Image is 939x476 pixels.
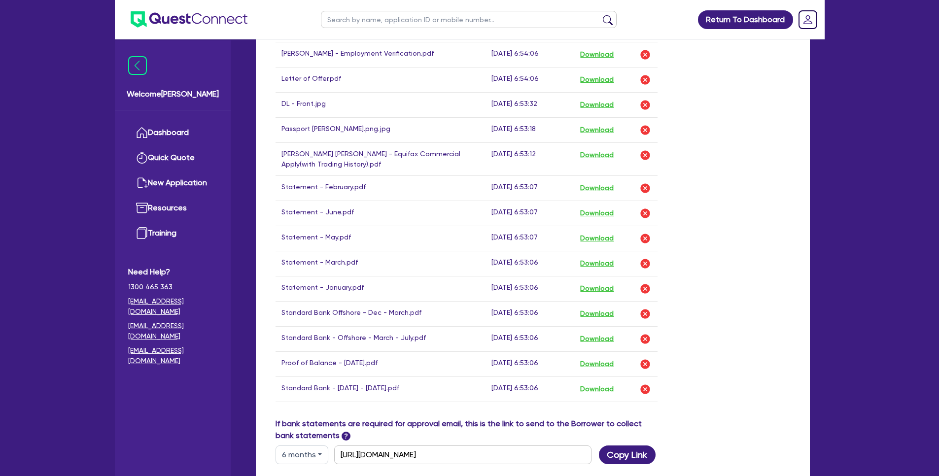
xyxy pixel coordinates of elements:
td: [DATE] 6:53:06 [486,301,574,326]
td: DL - Front.jpg [276,92,486,117]
img: quest-connect-logo-blue [131,11,247,28]
img: icon-menu-close [128,56,147,75]
td: [PERSON_NAME] [PERSON_NAME] - Equifax Commercial Apply(with Trading History).pdf [276,142,486,175]
td: [DATE] 6:53:18 [486,117,574,142]
a: [EMAIL_ADDRESS][DOMAIN_NAME] [128,321,217,341]
td: [DATE] 6:53:06 [486,376,574,402]
button: Download [580,73,614,86]
a: New Application [128,170,217,196]
td: [DATE] 6:54:06 [486,42,574,67]
td: [DATE] 6:53:06 [486,251,574,276]
img: delete-icon [639,182,651,194]
td: Statement - January.pdf [276,276,486,301]
img: resources [136,202,148,214]
td: Letter of Offer.pdf [276,67,486,92]
td: Standard Bank Offshore - Dec - March.pdf [276,301,486,326]
td: [PERSON_NAME] - Employment Verification.pdf [276,42,486,67]
img: delete-icon [639,333,651,345]
img: delete-icon [639,74,651,86]
td: Statement - May.pdf [276,226,486,251]
td: Statement - March.pdf [276,251,486,276]
img: delete-icon [639,283,651,295]
td: Standard Bank - Offshore - March - July.pdf [276,326,486,351]
td: [DATE] 6:53:07 [486,175,574,201]
span: Welcome [PERSON_NAME] [127,88,219,100]
td: Passport [PERSON_NAME].png.jpg [276,117,486,142]
button: Download [580,257,614,270]
td: [DATE] 6:53:06 [486,276,574,301]
button: Download [580,207,614,220]
button: Download [580,358,614,371]
td: [DATE] 6:53:12 [486,142,574,175]
input: Search by name, application ID or mobile number... [321,11,617,28]
td: Statement - June.pdf [276,201,486,226]
img: delete-icon [639,308,651,320]
a: Quick Quote [128,145,217,170]
img: delete-icon [639,99,651,111]
td: Statement - February.pdf [276,175,486,201]
button: Download [580,149,614,162]
td: [DATE] 6:53:07 [486,226,574,251]
button: Download [580,124,614,136]
img: delete-icon [639,149,651,161]
button: Download [580,307,614,320]
button: Download [580,282,614,295]
td: Standard Bank - [DATE] - [DATE].pdf [276,376,486,402]
img: delete-icon [639,383,651,395]
button: Download [580,232,614,245]
img: delete-icon [639,49,651,61]
label: If bank statements are required for approval email, this is the link to send to the Borrower to c... [276,418,658,442]
img: delete-icon [639,258,651,270]
td: [DATE] 6:53:06 [486,326,574,351]
td: [DATE] 6:53:06 [486,351,574,376]
td: Proof of Balance - [DATE].pdf [276,351,486,376]
img: delete-icon [639,207,651,219]
span: 1300 465 363 [128,282,217,292]
img: delete-icon [639,233,651,244]
button: Download [580,333,614,345]
button: Dropdown toggle [276,445,328,464]
button: Download [580,182,614,195]
button: Copy Link [599,445,656,464]
img: delete-icon [639,358,651,370]
td: [DATE] 6:53:07 [486,201,574,226]
a: [EMAIL_ADDRESS][DOMAIN_NAME] [128,296,217,317]
span: Need Help? [128,266,217,278]
td: [DATE] 6:53:32 [486,92,574,117]
td: [DATE] 6:54:06 [486,67,574,92]
button: Download [580,48,614,61]
img: training [136,227,148,239]
span: ? [342,432,350,441]
img: new-application [136,177,148,189]
a: Dashboard [128,120,217,145]
a: Return To Dashboard [698,10,793,29]
a: Training [128,221,217,246]
a: Dropdown toggle [795,7,821,33]
a: [EMAIL_ADDRESS][DOMAIN_NAME] [128,345,217,366]
a: Resources [128,196,217,221]
img: quick-quote [136,152,148,164]
button: Download [580,383,614,396]
img: delete-icon [639,124,651,136]
button: Download [580,99,614,111]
